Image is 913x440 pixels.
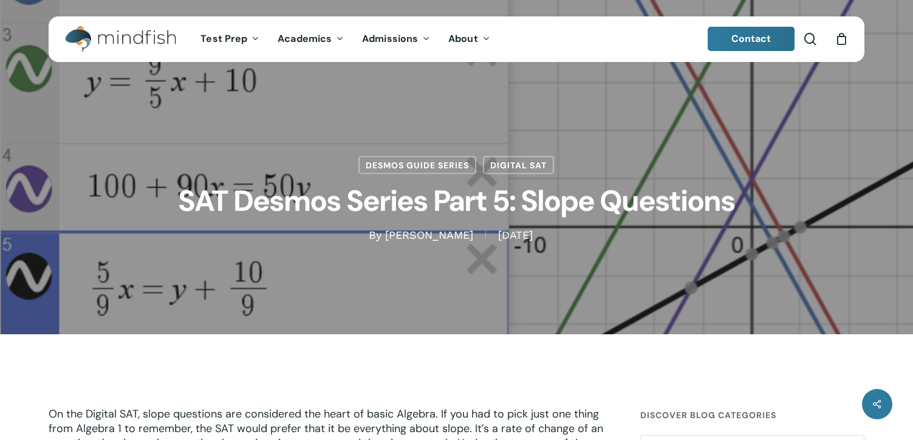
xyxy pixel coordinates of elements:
[49,16,864,62] header: Main Menu
[835,32,848,46] a: Cart
[358,156,476,174] a: Desmos Guide Series
[485,231,545,239] span: [DATE]
[278,32,332,45] span: Academics
[640,404,864,426] h4: Discover Blog Categories
[191,34,268,44] a: Test Prep
[362,32,418,45] span: Admissions
[439,34,499,44] a: About
[353,34,439,44] a: Admissions
[153,174,761,228] h1: SAT Desmos Series Part 5: Slope Questions
[483,156,554,174] a: Digital SAT
[369,231,381,239] span: By
[448,32,478,45] span: About
[708,27,795,51] a: Contact
[731,32,771,45] span: Contact
[191,16,499,62] nav: Main Menu
[268,34,353,44] a: Academics
[200,32,247,45] span: Test Prep
[385,229,473,241] a: [PERSON_NAME]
